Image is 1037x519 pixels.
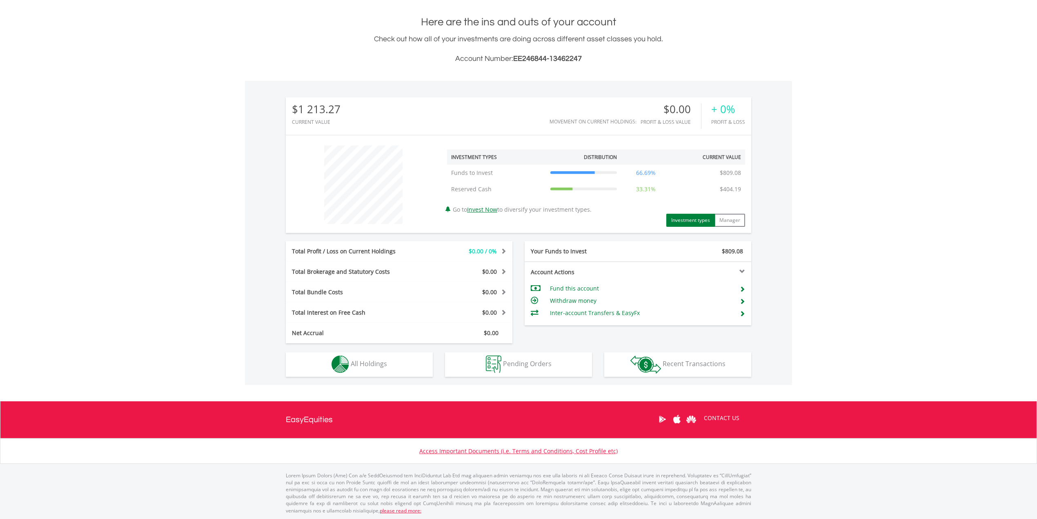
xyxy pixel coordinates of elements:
[482,288,497,296] span: $0.00
[286,288,418,296] div: Total Bundle Costs
[716,181,745,197] td: $404.19
[484,329,498,337] span: $0.00
[286,401,333,438] a: EasyEquities
[482,268,497,275] span: $0.00
[286,472,751,514] p: Lorem Ipsum Dolors (Ame) Con a/e SeddOeiusmod tem InciDiduntut Lab Etd mag aliquaen admin veniamq...
[286,309,418,317] div: Total Interest on Free Cash
[447,165,546,181] td: Funds to Invest
[670,150,745,165] th: Current Value
[655,407,670,432] a: Google Play
[550,282,733,295] td: Fund this account
[513,55,582,63] span: EE246844-13462247
[445,352,592,377] button: Pending Orders
[716,165,745,181] td: $809.08
[351,359,387,368] span: All Holdings
[663,359,725,368] span: Recent Transactions
[670,407,684,432] a: Apple
[550,307,733,319] td: Inter-account Transfers & EasyFx
[486,356,501,373] img: pending_instructions-wht.png
[666,214,715,227] button: Investment types
[584,154,617,161] div: Distribution
[292,103,340,115] div: $1 213.27
[525,247,638,255] div: Your Funds to Invest
[482,309,497,316] span: $0.00
[286,53,751,65] h3: Account Number:
[419,447,618,455] a: Access Important Documents (i.e. Terms and Conditions, Cost Profile etc)
[286,15,751,29] h1: Here are the ins and outs of your account
[621,165,671,181] td: 66.69%
[292,119,340,125] div: CURRENT VALUE
[621,181,671,197] td: 33.31%
[550,295,733,307] td: Withdraw money
[286,352,433,377] button: All Holdings
[641,103,701,115] div: $0.00
[447,150,546,165] th: Investment Types
[286,329,418,337] div: Net Accrual
[714,214,745,227] button: Manager
[722,247,743,255] span: $809.08
[698,407,745,430] a: CONTACT US
[711,119,745,125] div: Profit & Loss
[711,103,745,115] div: + 0%
[604,352,751,377] button: Recent Transactions
[525,268,638,276] div: Account Actions
[286,34,751,65] div: Check out how all of your investments are doing across different asset classes you hold.
[286,247,418,255] div: Total Profit / Loss on Current Holdings
[630,356,661,374] img: transactions-zar-wht.png
[286,268,418,276] div: Total Brokerage and Statutory Costs
[441,141,751,227] div: Go to to diversify your investment types.
[641,119,701,125] div: Profit & Loss Value
[447,181,546,197] td: Reserved Cash
[469,247,497,255] span: $0.00 / 0%
[467,206,497,213] a: Invest Now
[550,119,636,124] div: Movement on Current Holdings:
[332,356,349,373] img: holdings-wht.png
[380,507,421,514] a: please read more:
[684,407,698,432] a: Huawei
[503,359,552,368] span: Pending Orders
